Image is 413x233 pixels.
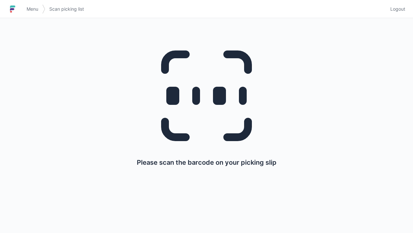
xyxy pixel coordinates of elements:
a: Menu [23,3,42,15]
a: Scan picking list [45,3,88,15]
img: logo-small.jpg [8,4,18,14]
span: Logout [390,6,405,12]
span: Scan picking list [49,6,84,12]
img: svg> [42,1,45,17]
span: Menu [27,6,38,12]
p: Please scan the barcode on your picking slip [137,158,277,167]
a: Logout [386,3,405,15]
